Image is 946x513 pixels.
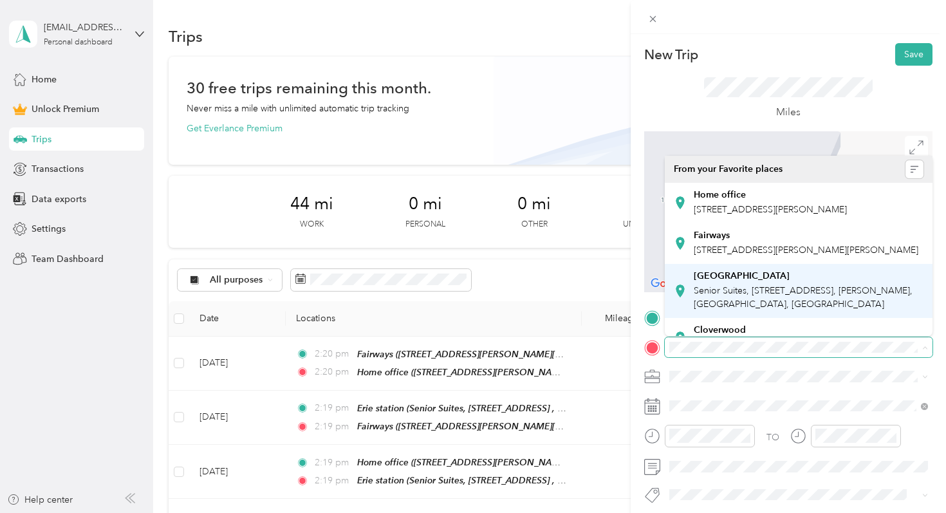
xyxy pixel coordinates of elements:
strong: Cloverwood [694,324,746,336]
button: Save [895,43,932,66]
span: [STREET_ADDRESS][PERSON_NAME] [694,204,847,215]
a: Open this area in Google Maps (opens a new window) [647,275,690,292]
iframe: Everlance-gr Chat Button Frame [874,441,946,513]
span: From your Favorite places [674,163,783,175]
img: Google [647,275,690,292]
strong: Home office [694,189,746,201]
p: Miles [776,104,801,120]
strong: [GEOGRAPHIC_DATA] [694,270,790,282]
div: TO [766,431,779,444]
span: [STREET_ADDRESS][PERSON_NAME][PERSON_NAME] [694,245,918,256]
strong: Fairways [694,230,730,241]
span: Senior Suites, [STREET_ADDRESS], [PERSON_NAME], [GEOGRAPHIC_DATA], [GEOGRAPHIC_DATA] [694,285,913,310]
p: New Trip [644,46,698,64]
